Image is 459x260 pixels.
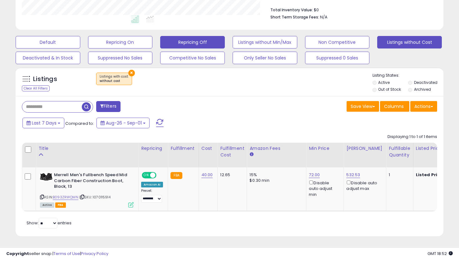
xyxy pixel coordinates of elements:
[220,145,244,158] div: Fulfillment Cost
[96,101,121,112] button: Filters
[38,145,136,152] div: Title
[389,145,410,158] div: Fulfillable Quantity
[141,189,163,203] div: Preset:
[96,118,150,128] button: Aug-26 - Sep-01
[346,172,360,178] a: 532.53
[33,75,57,84] h5: Listings
[389,172,408,178] div: 1
[141,145,165,152] div: Repricing
[270,14,319,20] b: Short Term Storage Fees:
[40,202,54,208] span: All listings currently available for purchase on Amazon
[346,179,381,191] div: Disable auto adjust max
[22,118,64,128] button: Last 7 Days
[170,145,196,152] div: Fulfillment
[27,220,72,226] span: Show: entries
[141,182,163,187] div: Amazon AI
[380,101,409,112] button: Columns
[16,36,80,48] button: Default
[201,172,213,178] a: 40.00
[377,36,442,48] button: Listings without Cost
[100,79,129,83] div: without cost
[384,103,404,110] span: Columns
[346,145,383,152] div: [PERSON_NAME]
[32,120,57,126] span: Last 7 Days
[106,120,142,126] span: Aug-26 - Sep-01
[88,36,153,48] button: Repricing On
[249,178,301,183] div: $0.30 min
[309,145,341,152] div: Min Price
[160,36,225,48] button: Repricing Off
[309,179,339,197] div: Disable auto adjust min
[155,173,165,178] span: OFF
[309,172,320,178] a: 72.00
[320,14,328,20] span: N/A
[249,172,301,178] div: 15%
[6,251,29,257] strong: Copyright
[373,73,444,79] p: Listing States:
[249,145,304,152] div: Amazon Fees
[249,152,253,157] small: Amazon Fees.
[16,52,80,64] button: Deactivated & In Stock
[427,251,453,257] span: 2025-09-9 18:52 GMT
[65,120,94,126] span: Compared to:
[416,172,444,178] b: Listed Price:
[378,87,401,92] label: Out of Stock
[305,36,370,48] button: Non Competitive
[233,36,297,48] button: Listings without Min/Max
[22,85,50,91] div: Clear All Filters
[387,134,437,140] div: Displaying 1 to 1 of 1 items
[100,74,129,84] span: Listings with cost :
[170,172,182,179] small: FBA
[6,251,108,257] div: seller snap | |
[347,101,379,112] button: Save View
[201,145,215,152] div: Cost
[414,80,437,85] label: Deactivated
[55,202,66,208] span: FBA
[305,52,370,64] button: Suppressed 0 Sales
[40,172,134,207] div: ASIN:
[414,87,431,92] label: Archived
[142,173,150,178] span: ON
[88,52,153,64] button: Suppressed No Sales
[81,251,108,257] a: Privacy Policy
[220,172,242,178] div: 12.65
[128,70,135,76] button: ×
[378,80,390,85] label: Active
[53,251,80,257] a: Terms of Use
[410,101,437,112] button: Actions
[270,6,432,13] li: $0
[40,172,52,181] img: 41u7OQp1HTS._SL40_.jpg
[160,52,225,64] button: Competitive No Sales
[270,7,313,13] b: Total Inventory Value:
[54,172,130,191] b: Merrell Men's Fullbench Speed Mid Carbon Fiber Construction Boot, Black, 13
[233,52,297,64] button: Only Seller No Sales
[53,195,78,200] a: B093ZRWQMN
[79,195,111,200] span: | SKU: 1070115914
